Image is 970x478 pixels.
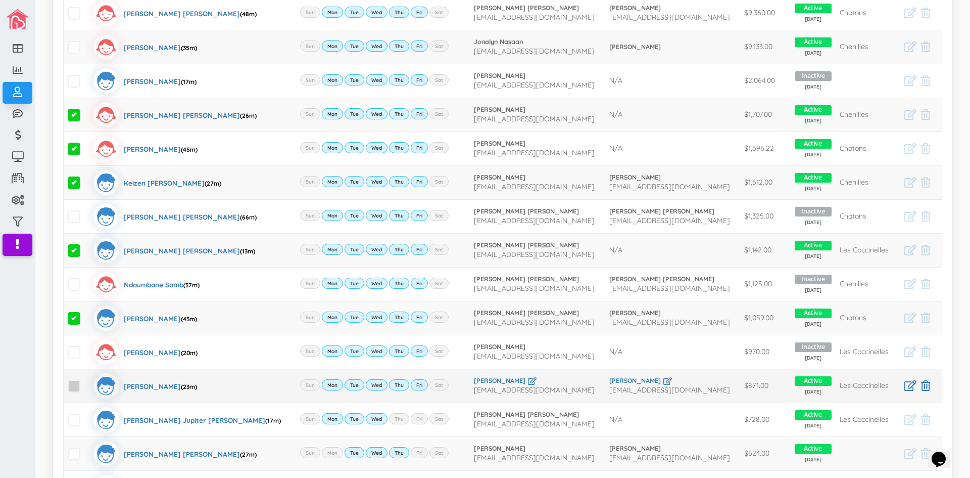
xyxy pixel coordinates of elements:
[345,210,364,221] label: Tue
[795,16,832,23] span: [DATE]
[389,210,409,221] label: Thu
[740,403,791,437] td: $728.00
[605,335,740,369] td: N/A
[366,40,387,52] label: Wed
[474,139,602,148] a: [PERSON_NAME]
[740,335,791,369] td: $970.00
[366,244,387,255] label: Wed
[181,78,197,85] span: (17m)
[474,37,602,47] a: Jonalyn Nasaan
[474,241,602,250] a: [PERSON_NAME] [PERSON_NAME]
[181,146,198,153] span: (45m)
[345,244,364,255] label: Tue
[795,139,832,149] span: Active
[740,233,791,267] td: $1,142.00
[429,40,449,52] label: Sat
[322,210,343,221] label: Mon
[836,199,899,233] td: Chatons
[411,244,428,255] label: Fri
[740,199,791,233] td: $1,325.00
[322,278,343,289] label: Mon
[429,142,449,153] label: Sat
[183,281,200,289] span: (37m)
[795,422,832,429] span: [DATE]
[389,447,409,458] label: Thu
[474,105,602,114] a: [PERSON_NAME]
[474,275,602,284] a: [PERSON_NAME] [PERSON_NAME]
[795,355,832,362] span: [DATE]
[411,379,428,390] label: Fri
[389,244,409,255] label: Thu
[836,233,899,267] td: Les Coccinelles
[322,244,343,255] label: Mon
[124,136,198,161] div: [PERSON_NAME]
[609,275,736,284] a: [PERSON_NAME] [PERSON_NAME]
[300,278,320,289] label: Sun
[836,267,899,301] td: Chenilles
[93,1,257,26] a: [PERSON_NAME] [PERSON_NAME](48m)
[93,238,119,263] img: boyicon.svg
[93,204,119,229] img: boyicon.svg
[928,438,960,468] iframe: chat widget
[389,379,409,390] label: Thu
[366,176,387,187] label: Wed
[124,34,197,60] div: [PERSON_NAME]
[411,176,428,187] label: Fri
[474,352,595,361] span: [EMAIL_ADDRESS][DOMAIN_NAME]
[411,413,428,424] label: Fri
[474,385,595,395] span: [EMAIL_ADDRESS][DOMAIN_NAME]
[389,312,409,323] label: Thu
[366,413,387,424] label: Wed
[836,335,899,369] td: Les Coccinelles
[345,345,364,357] label: Tue
[93,170,221,195] a: Keizen [PERSON_NAME](27m)
[300,40,320,52] label: Sun
[474,71,602,80] a: [PERSON_NAME]
[124,407,281,432] div: [PERSON_NAME] Jupiter [PERSON_NAME]
[795,321,832,328] span: [DATE]
[345,108,364,119] label: Tue
[93,238,255,263] a: [PERSON_NAME] [PERSON_NAME](13m)
[795,388,832,396] span: [DATE]
[366,447,387,458] label: Wed
[836,301,899,335] td: Chatons
[609,216,730,225] span: [EMAIL_ADDRESS][DOMAIN_NAME]
[124,306,197,331] div: [PERSON_NAME]
[389,278,409,289] label: Thu
[411,345,428,357] label: Fri
[300,210,320,221] label: Sun
[836,30,899,64] td: Chenilles
[474,419,595,428] span: [EMAIL_ADDRESS][DOMAIN_NAME]
[795,241,832,250] span: Active
[795,50,832,57] span: [DATE]
[300,345,320,357] label: Sun
[795,83,832,91] span: [DATE]
[795,309,832,318] span: Active
[93,306,197,331] a: [PERSON_NAME](43m)
[345,278,364,289] label: Tue
[389,142,409,153] label: Thu
[795,410,832,420] span: Active
[740,369,791,403] td: $871.00
[609,4,736,13] a: [PERSON_NAME]
[300,312,320,323] label: Sun
[795,185,832,192] span: [DATE]
[345,379,364,390] label: Tue
[474,114,595,123] span: [EMAIL_ADDRESS][DOMAIN_NAME]
[474,342,602,352] a: [PERSON_NAME]
[474,80,595,90] span: [EMAIL_ADDRESS][DOMAIN_NAME]
[181,349,198,357] span: (20m)
[93,407,119,432] img: boyicon.svg
[265,417,281,424] span: (17m)
[474,453,595,462] span: [EMAIL_ADDRESS][DOMAIN_NAME]
[240,112,257,119] span: (26m)
[322,74,343,85] label: Mon
[124,102,257,127] div: [PERSON_NAME] [PERSON_NAME]
[836,165,899,199] td: Chenilles
[322,176,343,187] label: Mon
[124,1,257,26] div: [PERSON_NAME] [PERSON_NAME]
[795,71,832,81] span: Inactive
[93,34,119,60] img: girlicon.svg
[389,176,409,187] label: Thu
[474,250,595,259] span: [EMAIL_ADDRESS][DOMAIN_NAME]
